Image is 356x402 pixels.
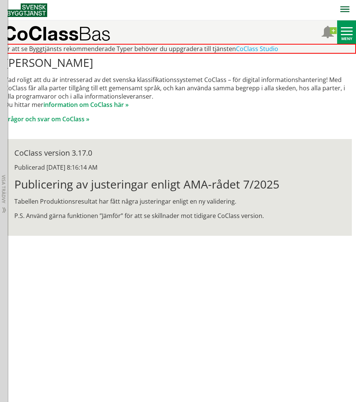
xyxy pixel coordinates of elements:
[14,212,342,220] p: P.S. Använd gärna funktionen ”Jämför” för att se skillnader mot tidigare CoClass version.
[14,163,342,172] div: Publicerad [DATE] 8:16:14 AM
[5,76,352,109] p: Vad roligt att du är intresserad av det svenska klassifikationssystemet CoClass – för digital inf...
[322,27,334,39] span: Notifikationer
[236,45,278,53] a: CoClass Studio
[337,36,356,41] div: Meny
[14,149,342,157] div: CoClass version 3.17.0
[14,197,342,206] p: Tabellen Produktionsresultat har fått några justeringar enligt en ny validering.
[43,100,129,109] a: information om CoClass här »
[5,115,89,123] a: Frågor och svar om CoClass »
[3,29,111,38] p: CoClass
[79,22,111,45] span: Bas
[14,178,342,191] h1: Publicering av justeringar enligt AMA-rådet 7/2025
[6,3,47,17] img: Svensk Byggtjänst
[3,23,122,44] a: CoClassBas
[1,175,6,203] span: Visa trädvy
[5,56,352,70] h1: [PERSON_NAME]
